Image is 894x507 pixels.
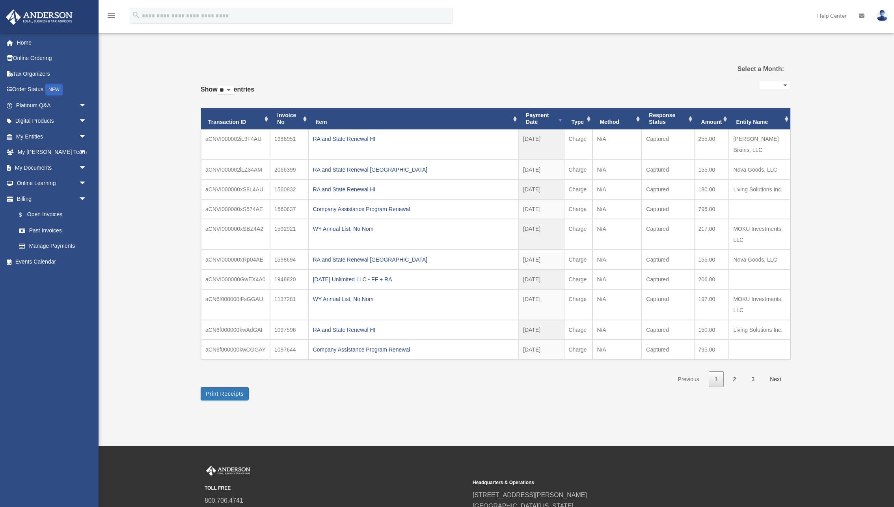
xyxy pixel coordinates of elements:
span: arrow_drop_down [79,144,95,161]
td: Nova Goods, LLC [729,160,790,180]
td: 1560832 [270,180,309,199]
td: [DATE] [519,250,564,269]
td: Captured [642,320,694,340]
td: Captured [642,219,694,250]
td: aCN6f000000kwAdGAI [201,320,270,340]
td: 180.00 [694,180,729,199]
td: Charge [564,160,592,180]
div: Company Assistance Program Renewal [313,204,514,215]
td: 2066399 [270,160,309,180]
td: Charge [564,340,592,359]
a: Past Invoices [11,223,95,238]
td: 206.00 [694,269,729,289]
label: Show entries [201,84,254,103]
td: aCNVI000002iL9F4AU [201,129,270,160]
td: Charge [564,129,592,160]
a: My Documentsarrow_drop_down [6,160,99,176]
a: Tax Organizers [6,66,99,82]
td: Charge [564,219,592,250]
td: Charge [564,199,592,219]
td: N/A [592,129,642,160]
a: Events Calendar [6,254,99,269]
td: 255.00 [694,129,729,160]
td: 1598694 [270,250,309,269]
th: Amount: activate to sort column ascending [694,108,729,129]
a: $Open Invoices [11,207,99,223]
td: Captured [642,180,694,199]
span: arrow_drop_down [79,176,95,192]
td: Captured [642,160,694,180]
td: [DATE] [519,160,564,180]
td: N/A [592,269,642,289]
td: aCN6f000000lFsGGAU [201,289,270,320]
div: RA and State Renewal [GEOGRAPHIC_DATA] [313,164,514,175]
img: Anderson Advisors Platinum Portal [205,466,252,476]
div: RA and State Renewal HI [313,133,514,144]
a: Next [764,371,787,387]
div: WY Annual List, No Nom [313,223,514,234]
a: 3 [745,371,760,387]
td: 1097644 [270,340,309,359]
td: N/A [592,219,642,250]
td: Charge [564,289,592,320]
th: Payment Date: activate to sort column ascending [519,108,564,129]
i: search [132,11,140,19]
div: NEW [45,84,63,95]
td: [PERSON_NAME] Bikinis, LLC [729,129,790,160]
div: RA and State Renewal HI [313,324,514,335]
span: arrow_drop_down [79,191,95,207]
a: Home [6,35,99,51]
th: Entity Name: activate to sort column ascending [729,108,790,129]
td: Captured [642,250,694,269]
a: menu [106,14,116,21]
td: 197.00 [694,289,729,320]
span: arrow_drop_down [79,113,95,129]
td: [DATE] [519,289,564,320]
th: Method: activate to sort column ascending [592,108,642,129]
a: 800.706.4741 [205,497,243,504]
div: WY Annual List, No Nom [313,294,514,305]
td: N/A [592,180,642,199]
td: [DATE] [519,129,564,160]
td: aCNVI000000xS574AE [201,199,270,219]
div: RA and State Renewal [GEOGRAPHIC_DATA] [313,254,514,265]
td: Captured [642,269,694,289]
td: [DATE] [519,320,564,340]
td: Nova Goods, LLC [729,250,790,269]
td: MOKU Investments, LLC [729,289,790,320]
label: Select a Month: [698,64,784,75]
td: Charge [564,180,592,199]
a: Online Learningarrow_drop_down [6,176,99,191]
td: [DATE] [519,269,564,289]
a: My Entitiesarrow_drop_down [6,129,99,144]
td: 1097596 [270,320,309,340]
td: N/A [592,289,642,320]
td: aCNVI000000xS8L4AU [201,180,270,199]
td: 795.00 [694,199,729,219]
td: MOKU Investments, LLC [729,219,790,250]
td: 1137281 [270,289,309,320]
a: Online Ordering [6,51,99,66]
td: aCN6f000000kwCGGAY [201,340,270,359]
button: Print Receipts [201,387,249,400]
select: Showentries [218,86,234,95]
td: aCNVI000002iLZ34AM [201,160,270,180]
a: My [PERSON_NAME] Teamarrow_drop_down [6,144,99,160]
td: Captured [642,340,694,359]
th: Invoice No: activate to sort column ascending [270,108,309,129]
a: 1 [709,371,724,387]
td: N/A [592,320,642,340]
td: Captured [642,129,694,160]
td: aCNVI000000xSBZ4A2 [201,219,270,250]
td: Captured [642,199,694,219]
a: Billingarrow_drop_down [6,191,99,207]
a: Manage Payments [11,238,99,254]
a: Previous [672,371,705,387]
td: 1592921 [270,219,309,250]
a: Order StatusNEW [6,82,99,98]
a: 2 [727,371,742,387]
td: Living Solutions Inc. [729,180,790,199]
td: Charge [564,320,592,340]
td: Living Solutions Inc. [729,320,790,340]
td: N/A [592,340,642,359]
